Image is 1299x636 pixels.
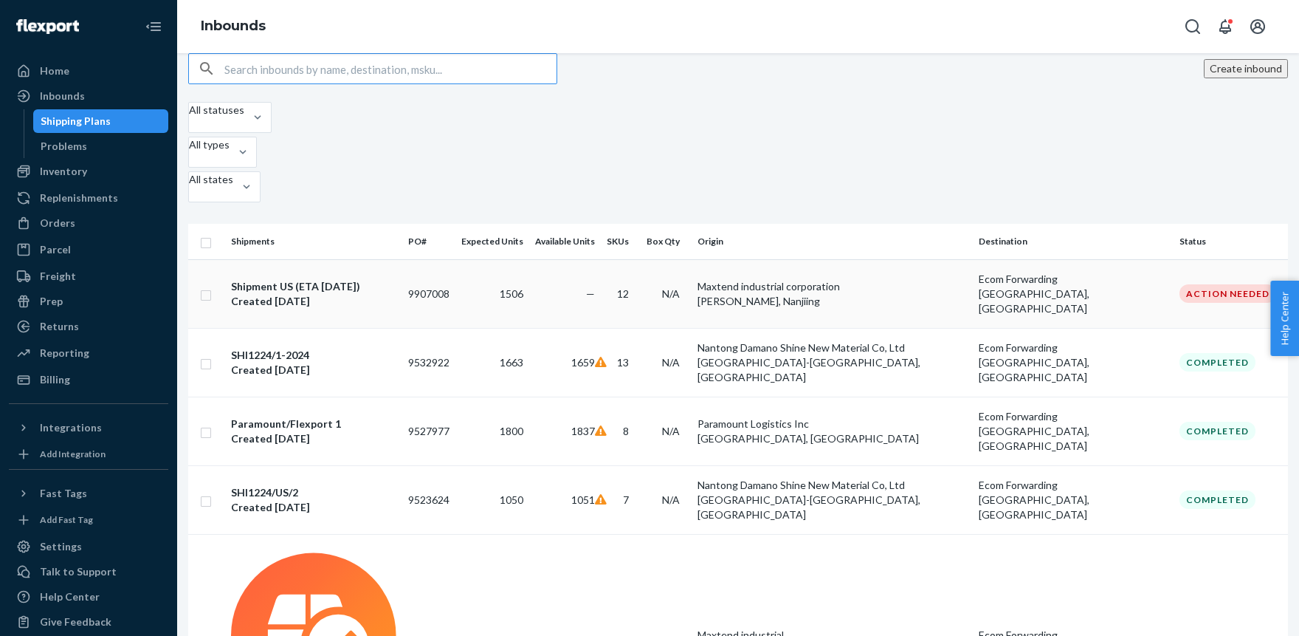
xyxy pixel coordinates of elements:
div: Paramount/Flexport 1 [231,417,396,431]
a: Freight [9,264,168,288]
a: Home [9,59,168,83]
input: All statuses [189,117,190,132]
div: Billing [40,372,70,387]
input: All types [189,152,190,167]
span: 1506 [500,287,523,300]
div: Fast Tags [40,486,87,501]
th: PO# [402,224,455,259]
div: Add Integration [40,448,106,460]
div: Give Feedback [40,615,111,629]
button: Give Feedback [9,610,168,634]
div: Returns [40,319,79,334]
div: Problems [41,139,87,154]
input: Search inbounds by name, destination, msku... [224,54,557,83]
div: Add Fast Tag [40,513,93,526]
div: Shipping Plans [41,114,111,129]
button: Close Navigation [139,12,168,41]
span: 8 [623,425,629,437]
a: Orders [9,211,168,235]
input: All states [189,187,190,202]
div: Orders [40,216,75,230]
div: Help Center [40,589,100,604]
div: Completed [1179,353,1255,372]
div: Nantong Damano Shine New Material Co, Ltd [697,341,967,355]
span: 1663 [500,356,523,369]
a: Replenishments [9,186,168,210]
div: Replenishments [40,191,118,205]
div: Ecom Forwarding [979,478,1168,493]
a: Add Fast Tag [9,511,168,529]
span: 12 [617,287,629,300]
div: SHI1224/US/2 [231,485,396,500]
a: Inbounds [201,18,266,34]
div: Prep [40,294,63,309]
div: Integrations [40,420,102,435]
a: Inventory [9,160,168,183]
span: 1837 [571,425,595,437]
button: Open notifications [1210,12,1240,41]
div: Created [DATE] [231,363,396,377]
div: Nantong Damano Shine New Material Co, Ltd [697,478,967,493]
span: [GEOGRAPHIC_DATA]-[GEOGRAPHIC_DATA], [GEOGRAPHIC_DATA] [697,493,920,521]
div: Freight [40,269,76,284]
span: N/A [662,356,680,369]
span: [GEOGRAPHIC_DATA], [GEOGRAPHIC_DATA] [979,287,1089,315]
a: Add Integration [9,445,168,463]
div: SHI1224/1-2024 [231,348,396,363]
div: All states [189,172,233,187]
div: Parcel [40,242,71,257]
div: Settings [40,539,82,554]
span: [GEOGRAPHIC_DATA], [GEOGRAPHIC_DATA] [979,425,1089,452]
span: 1051 [571,493,595,506]
div: Created [DATE] [231,500,396,515]
th: Status [1174,224,1288,259]
td: 9527977 [402,397,455,465]
span: N/A [662,287,680,300]
div: Created [DATE] [231,431,396,446]
th: Available Units [529,224,601,259]
div: Talk to Support [40,564,117,579]
img: Flexport logo [16,19,79,34]
div: All types [189,137,230,152]
a: Inbounds [9,84,168,108]
span: 7 [623,493,629,506]
span: [GEOGRAPHIC_DATA], [GEOGRAPHIC_DATA] [979,356,1089,383]
div: Maxtend industrial corporation [697,279,967,294]
span: 1659 [571,356,595,369]
span: 13 [617,356,629,369]
div: Ecom Forwarding [979,272,1168,287]
td: 9523624 [402,465,455,534]
div: Created [DATE] [231,294,396,309]
td: 9907008 [402,259,455,328]
div: Ecom Forwarding [979,409,1168,424]
button: Fast Tags [9,482,168,505]
span: — [586,287,595,300]
a: Problems [33,134,169,158]
div: Completed [1179,490,1255,509]
div: Completed [1179,422,1255,440]
span: N/A [662,493,680,506]
span: N/A [662,425,680,437]
th: Origin [692,224,973,259]
th: Expected Units [455,224,529,259]
span: 1800 [500,425,523,437]
ol: breadcrumbs [189,5,278,48]
div: Inbounds [40,89,85,103]
a: Settings [9,535,168,558]
span: [PERSON_NAME], Nanjiing [697,295,820,307]
div: Home [40,64,69,78]
span: [GEOGRAPHIC_DATA], [GEOGRAPHIC_DATA] [697,432,919,445]
a: Talk to Support [9,560,168,584]
th: Box Qty [641,224,692,259]
td: 9532922 [402,328,455,397]
span: [GEOGRAPHIC_DATA], [GEOGRAPHIC_DATA] [979,493,1089,521]
div: Action Needed [1179,284,1276,303]
a: Billing [9,368,168,391]
button: Integrations [9,416,168,440]
button: Open account menu [1243,12,1272,41]
button: Help Center [1270,281,1299,356]
a: Reporting [9,341,168,365]
div: Shipment US (ETA [DATE]) [231,279,396,294]
a: Parcel [9,238,168,261]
